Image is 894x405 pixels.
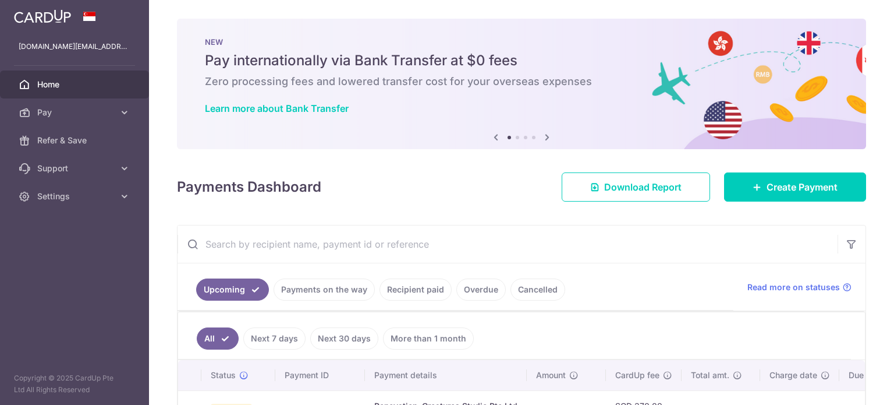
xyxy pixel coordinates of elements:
a: Next 30 days [310,327,378,350]
img: Bank transfer banner [177,19,866,149]
span: Due date [849,369,884,381]
a: More than 1 month [383,327,474,350]
p: [DOMAIN_NAME][EMAIL_ADDRESS][DOMAIN_NAME] [19,41,130,52]
span: Create Payment [767,180,838,194]
img: CardUp [14,9,71,23]
a: Learn more about Bank Transfer [205,103,349,114]
a: Recipient paid [379,279,452,301]
span: Settings [37,191,114,202]
input: Search by recipient name, payment id or reference [178,226,838,263]
a: Upcoming [196,279,269,301]
a: Payments on the way [274,279,375,301]
span: Home [37,79,114,90]
p: NEW [205,37,838,47]
h4: Payments Dashboard [177,177,321,198]
a: Next 7 days [243,327,306,350]
span: Amount [536,369,566,381]
a: All [197,327,239,350]
span: Download Report [604,180,682,194]
a: Overdue [456,279,506,301]
a: Download Report [562,172,710,202]
span: Refer & Save [37,135,114,146]
h5: Pay internationally via Bank Transfer at $0 fees [205,51,838,70]
span: Support [37,163,114,174]
span: Total amt. [691,369,729,381]
th: Payment details [365,360,527,390]
span: Status [211,369,236,381]
th: Payment ID [275,360,365,390]
span: Read more on statuses [747,281,840,293]
a: Create Payment [724,172,866,202]
a: Cancelled [510,279,565,301]
a: Read more on statuses [747,281,852,293]
span: Charge date [769,369,817,381]
span: Pay [37,107,114,118]
h6: Zero processing fees and lowered transfer cost for your overseas expenses [205,75,838,89]
span: CardUp fee [615,369,659,381]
